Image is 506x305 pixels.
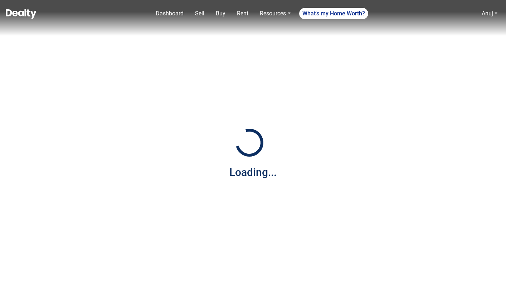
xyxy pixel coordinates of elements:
[213,6,228,21] a: Buy
[153,6,186,21] a: Dashboard
[229,164,277,180] div: Loading...
[234,6,251,21] a: Rent
[299,8,368,19] a: What's my Home Worth?
[4,284,25,305] iframe: BigID CMP Widget
[482,10,493,17] a: Anuj
[232,125,267,161] img: Loading
[192,6,207,21] a: Sell
[6,9,37,19] img: Dealty - Buy, Sell & Rent Homes
[257,6,293,21] a: Resources
[479,6,500,21] a: Anuj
